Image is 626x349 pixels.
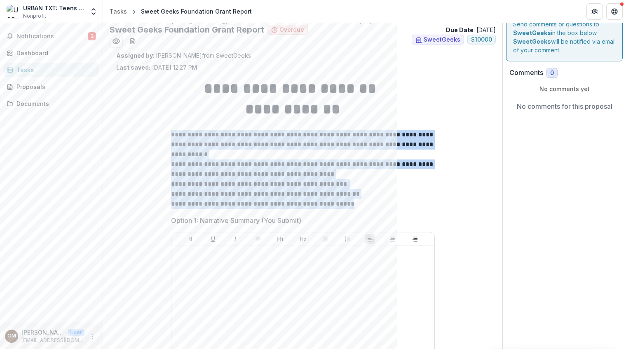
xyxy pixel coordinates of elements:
[141,7,252,16] div: Sweet Geeks Foundation Grant Report
[606,3,623,20] button: Get Help
[509,69,543,77] h2: Comments
[320,234,330,244] button: Bullet List
[446,26,474,33] strong: Due Date
[16,49,93,57] div: Dashboard
[506,13,623,61] div: Send comments or questions to in the box below. will be notified via email of your comment.
[3,30,99,43] button: Notifications3
[3,80,99,94] a: Proposals
[106,5,255,17] nav: breadcrumb
[7,333,16,339] div: Oscar Menjivar
[110,7,127,16] div: Tasks
[446,26,496,34] p: : [DATE]
[7,5,20,18] img: URBAN TXT: Teens Exploring Technology
[21,337,84,344] p: [EMAIL_ADDRESS][DOMAIN_NAME]
[517,101,612,111] p: No comments for this proposal
[509,84,619,93] p: No comments yet
[513,29,551,36] strong: SweetGeeks
[343,234,353,244] button: Ordered List
[110,25,264,35] h2: Sweet Geeks Foundation Grant Report
[279,26,304,33] span: Overdue
[116,51,489,60] p: : [PERSON_NAME] from SweetGeeks
[253,234,263,244] button: Strike
[23,12,46,20] span: Nonprofit
[88,32,96,40] span: 3
[116,52,153,59] strong: Assigned by
[16,66,93,74] div: Tasks
[106,5,130,17] a: Tasks
[513,38,551,45] strong: SweetGeeks
[110,35,123,48] button: Preview 85aeb067-22b0-4016-b3d2-262a113186ca.pdf
[185,234,195,244] button: Bold
[16,33,88,40] span: Notifications
[410,234,420,244] button: Align Right
[208,234,218,244] button: Underline
[88,331,98,341] button: More
[3,46,99,60] a: Dashboard
[3,97,99,110] a: Documents
[21,328,64,337] p: [PERSON_NAME]
[126,35,139,48] button: download-word-button
[586,3,603,20] button: Partners
[116,63,197,72] p: [DATE] 12:27 PM
[23,4,84,12] div: URBAN TXT: Teens Exploring Technology
[388,234,398,244] button: Align Center
[16,99,93,108] div: Documents
[424,36,460,43] span: SweetGeeks
[275,234,285,244] button: Heading 1
[88,3,99,20] button: Open entity switcher
[3,63,99,77] a: Tasks
[471,36,492,43] span: $ 10000
[550,70,554,77] span: 0
[171,215,301,225] p: Option 1: Narrative Summary (You Submit)
[230,234,240,244] button: Italicize
[68,329,84,336] p: User
[298,234,308,244] button: Heading 2
[116,64,150,71] strong: Last saved:
[16,82,93,91] div: Proposals
[365,234,375,244] button: Align Left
